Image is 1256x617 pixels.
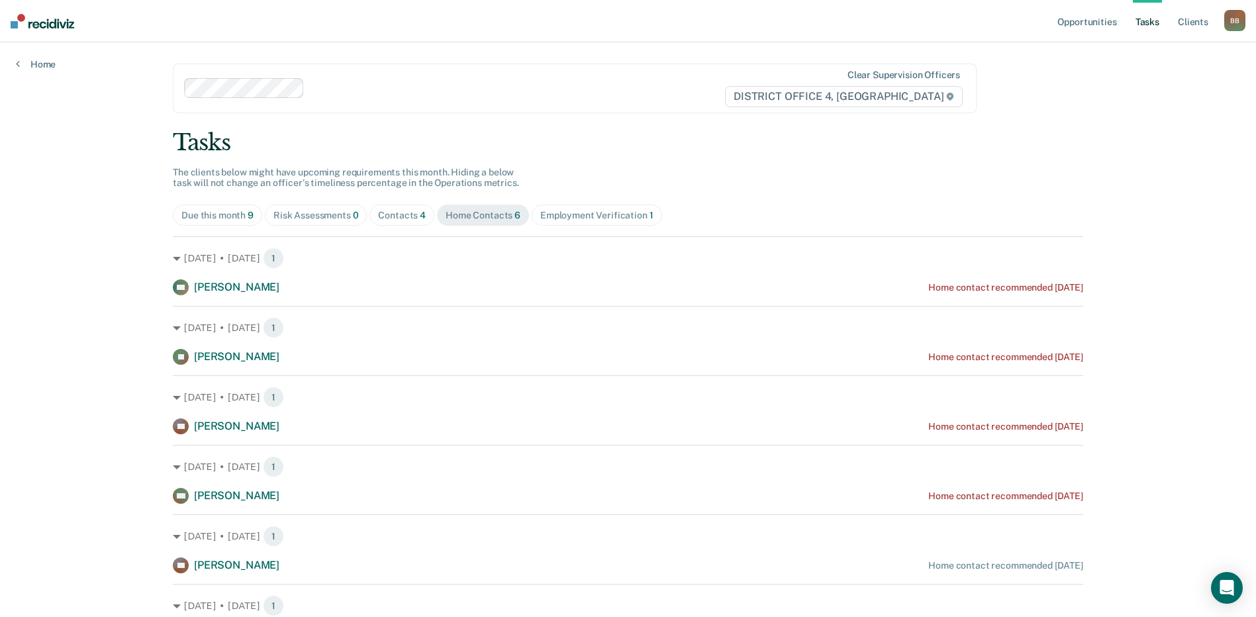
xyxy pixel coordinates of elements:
span: 1 [263,248,284,269]
span: DISTRICT OFFICE 4, [GEOGRAPHIC_DATA] [725,86,963,107]
span: 1 [263,317,284,338]
div: B B [1224,10,1245,31]
span: 1 [263,387,284,408]
div: [DATE] • [DATE] 1 [173,387,1083,408]
div: Home contact recommended [DATE] [928,352,1083,363]
span: 1 [263,595,284,616]
span: [PERSON_NAME] [194,420,279,432]
button: BB [1224,10,1245,31]
div: Home contact recommended [DATE] [928,560,1083,571]
div: Home contact recommended [DATE] [928,282,1083,293]
span: 9 [248,210,254,220]
span: [PERSON_NAME] [194,489,279,502]
span: The clients below might have upcoming requirements this month. Hiding a below task will not chang... [173,167,519,189]
div: Home contact recommended [DATE] [928,421,1083,432]
div: Clear supervision officers [847,70,960,81]
div: Tasks [173,129,1083,156]
div: Home Contacts [446,210,520,221]
div: [DATE] • [DATE] 1 [173,456,1083,477]
div: [DATE] • [DATE] 1 [173,595,1083,616]
span: [PERSON_NAME] [194,559,279,571]
div: Employment Verification [540,210,653,221]
span: 6 [514,210,520,220]
span: 4 [420,210,426,220]
div: Contacts [378,210,426,221]
div: [DATE] • [DATE] 1 [173,317,1083,338]
div: Open Intercom Messenger [1211,572,1243,604]
div: [DATE] • [DATE] 1 [173,526,1083,547]
span: [PERSON_NAME] [194,350,279,363]
span: 1 [263,456,284,477]
span: 1 [650,210,653,220]
div: Home contact recommended [DATE] [928,491,1083,502]
div: [DATE] • [DATE] 1 [173,248,1083,269]
div: Risk Assessments [273,210,359,221]
span: 0 [353,210,359,220]
img: Recidiviz [11,14,74,28]
span: 1 [263,526,284,547]
span: [PERSON_NAME] [194,281,279,293]
a: Home [16,58,56,70]
div: Due this month [181,210,254,221]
